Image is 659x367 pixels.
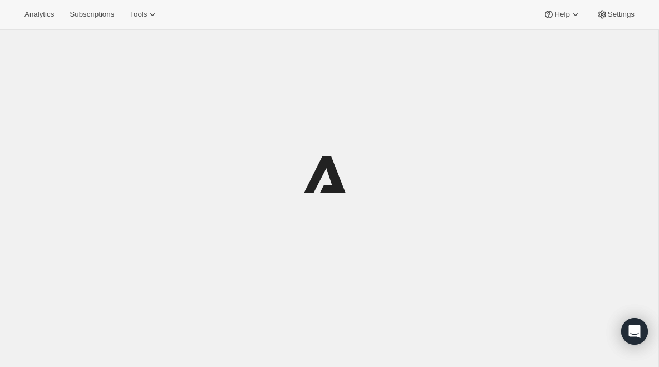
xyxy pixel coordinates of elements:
span: Settings [608,10,635,19]
button: Subscriptions [63,7,121,22]
span: Tools [130,10,147,19]
div: Open Intercom Messenger [621,318,648,345]
button: Settings [590,7,641,22]
button: Help [537,7,587,22]
span: Help [554,10,569,19]
button: Analytics [18,7,61,22]
span: Analytics [24,10,54,19]
button: Tools [123,7,165,22]
span: Subscriptions [70,10,114,19]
